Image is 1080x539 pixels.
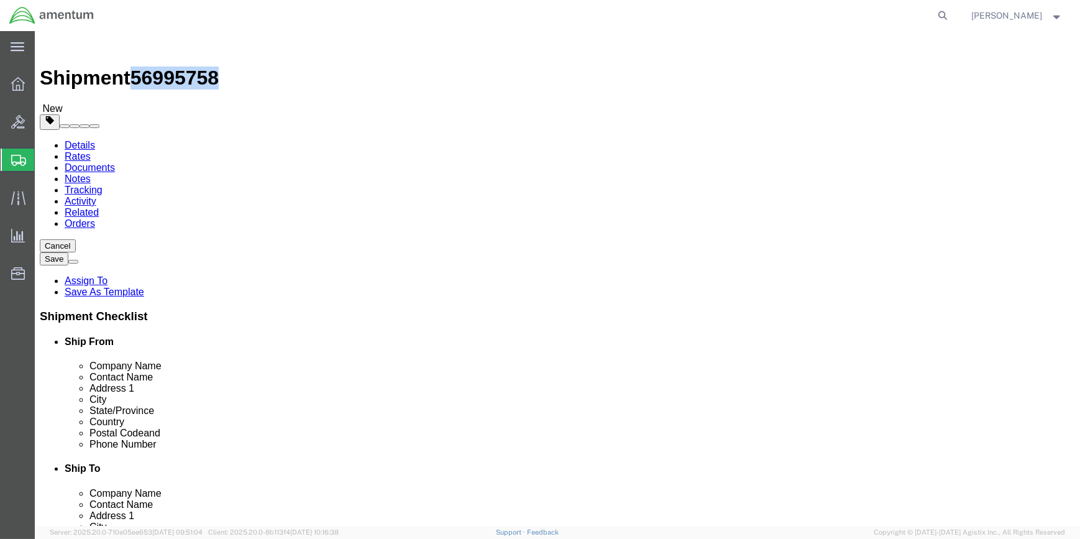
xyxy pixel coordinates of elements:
[152,528,203,536] span: [DATE] 09:51:04
[496,528,527,536] a: Support
[35,31,1080,526] iframe: FS Legacy Container
[874,527,1065,538] span: Copyright © [DATE]-[DATE] Agistix Inc., All Rights Reserved
[290,528,339,536] span: [DATE] 10:16:38
[208,528,339,536] span: Client: 2025.20.0-8b113f4
[527,528,559,536] a: Feedback
[9,6,94,25] img: logo
[971,8,1063,23] button: [PERSON_NAME]
[50,528,203,536] span: Server: 2025.20.0-710e05ee653
[972,9,1043,22] span: Donald Frederiksen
